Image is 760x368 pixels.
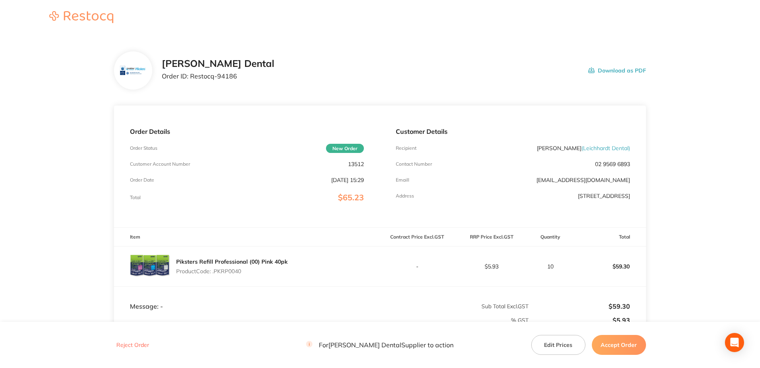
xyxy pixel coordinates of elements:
[572,257,646,276] p: $59.30
[114,342,151,349] button: Reject Order
[176,258,288,265] a: Piksters Refill Professional (00) Pink 40pk
[41,11,121,24] a: Restocq logo
[348,161,364,167] p: 13512
[162,72,274,80] p: Order ID: Restocq- 94186
[536,176,630,184] a: [EMAIL_ADDRESS][DOMAIN_NAME]
[396,177,409,183] p: Emaill
[130,145,157,151] p: Order Status
[120,58,146,84] img: bnV5aml6aA
[396,193,414,199] p: Address
[130,177,154,183] p: Order Date
[455,263,528,270] p: $5.93
[306,341,454,349] p: For [PERSON_NAME] Dental Supplier to action
[531,335,585,355] button: Edit Prices
[162,58,274,69] h2: [PERSON_NAME] Dental
[725,333,744,352] div: Open Intercom Messenger
[396,145,416,151] p: Recipient
[529,228,571,247] th: Quantity
[454,228,529,247] th: RRP Price Excl. GST
[114,317,528,323] p: % GST
[537,145,630,151] p: [PERSON_NAME]
[396,161,432,167] p: Contact Number
[130,161,190,167] p: Customer Account Number
[581,145,630,152] span: ( Leichhardt Dental )
[331,177,364,183] p: [DATE] 15:29
[578,193,630,199] p: [STREET_ADDRESS]
[595,161,630,167] p: 02 9569 6893
[588,58,646,83] button: Download as PDF
[114,286,380,310] td: Message: -
[380,228,454,247] th: Contract Price Excl. GST
[380,303,528,309] p: Sub Total Excl. GST
[529,303,630,310] p: $59.30
[380,263,454,270] p: -
[326,144,364,153] span: New Order
[529,317,630,324] p: $5.93
[396,128,630,135] p: Customer Details
[130,195,141,200] p: Total
[114,228,380,247] th: Item
[571,228,646,247] th: Total
[529,263,571,270] p: 10
[592,335,646,355] button: Accept Order
[41,11,121,23] img: Restocq logo
[130,128,364,135] p: Order Details
[176,268,288,274] p: Product Code: .PKRP0040
[130,247,170,286] img: czg4ZWd3Mg
[338,192,364,202] span: $65.23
